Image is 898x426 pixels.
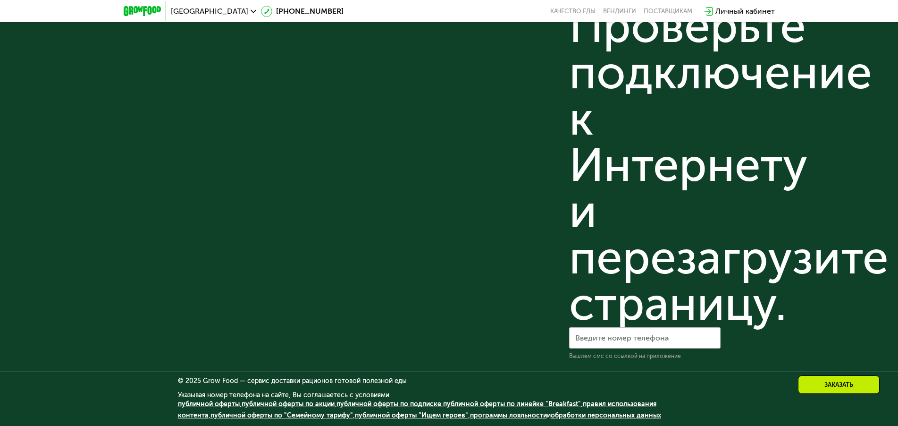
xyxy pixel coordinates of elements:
[178,400,240,408] a: публичной оферты
[178,400,661,419] span: , , , , , , , и
[798,375,880,394] div: Заказать
[178,400,656,419] a: правил использования контента
[644,8,692,15] div: поставщикам
[569,352,721,360] div: Вышлем смс со ссылкой на приложение
[178,392,721,426] div: Указывая номер телефона на сайте, Вы соглашаетесь с условиями
[551,411,661,419] a: обработки персональных данных
[210,411,353,419] a: публичной оферты по "Семейному тарифу"
[178,378,721,384] div: © 2025 Grow Food — сервис доставки рационов готовой полезной еды
[261,6,344,17] a: [PHONE_NUMBER]
[171,8,248,15] span: [GEOGRAPHIC_DATA]
[575,335,669,341] label: Введите номер телефона
[603,8,636,15] a: Вендинги
[470,411,547,419] a: программы лояльности
[715,6,775,17] div: Личный кабинет
[443,400,581,408] a: публичной оферты по линейке "Breakfast"
[336,400,441,408] a: публичной оферты по подписке
[242,400,335,408] a: публичной оферты по акции
[355,411,468,419] a: публичной оферты "Ищем героев"
[550,8,596,15] a: Качество еды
